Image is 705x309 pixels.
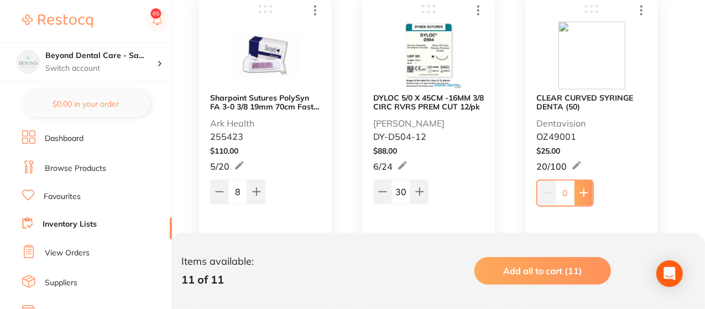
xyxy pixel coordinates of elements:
p: Ark Health [210,118,254,128]
a: Inventory Lists [43,219,97,230]
p: Switch account [45,63,157,74]
div: 20 / 100 [536,160,582,173]
img: Restocq Logo [22,14,93,28]
button: CLEAR CURVED SYRINGE DENTA (50) [536,93,647,111]
p: 11 of 11 [181,273,254,286]
img: Beyond Dental Care - Sandstone Point [17,51,39,73]
p: Items available: [181,256,254,268]
button: Sharpoint Sutures PolySyn FA 3-0 3/8 19mm 70cm Fast Absorbable [210,93,321,111]
span: Add all to cart (11) [503,265,582,276]
p: 255423 [210,132,243,142]
a: Suppliers [45,277,77,289]
div: 6 / 24 [373,160,408,173]
div: $ 110.00 [210,146,321,155]
button: $0.00 in your order [22,91,150,117]
a: Dashboard [45,133,83,144]
div: Open Intercom Messenger [656,260,683,287]
div: $ 25.00 [536,146,647,155]
p: OZ49001 [536,132,576,142]
a: Restocq Logo [22,8,93,34]
button: Add all to cart (11) [474,257,611,285]
p: DY-D504-12 [373,132,426,142]
button: DYLOC 5/0 X 45CM -16MM 3/8 CIRC RVRS PREM CUT 12/pk [373,93,484,111]
p: Dentavision [536,118,586,128]
a: Browse Products [45,163,106,174]
a: Favourites [44,191,81,202]
p: [PERSON_NAME] [373,118,445,128]
div: $ 88.00 [373,146,484,155]
img: 809 [558,22,625,90]
div: 5 / 20 [210,160,245,173]
img: ay8yNTU0MjMtanBn [232,22,299,90]
h4: Beyond Dental Care - Sandstone Point [45,50,157,61]
img: MDQtMTIuanBn [395,22,462,90]
a: View Orders [45,248,90,259]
